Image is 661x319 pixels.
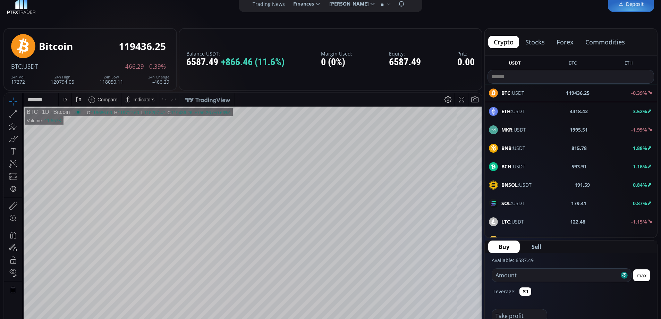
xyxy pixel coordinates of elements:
span: -0.39% [147,64,166,70]
div: 1d [78,279,84,285]
label: Leverage: [493,288,516,295]
b: 0.84% [633,182,647,188]
div: Hide Drawings Toolbar [16,259,19,268]
div: C [163,17,167,22]
button: stocks [520,36,550,48]
button: commodities [580,36,630,48]
label: Available: 6587.49 [492,257,534,263]
div: Bitcoin [39,41,73,52]
b: -1.99% [631,126,647,133]
b: 4418.42 [570,108,588,115]
b: 179.41 [571,200,586,207]
button: USDT [506,60,524,68]
div: auto [464,279,474,285]
div: 24h Low [100,75,123,79]
b: SOL [501,200,511,207]
div: 1D [34,16,45,22]
div: log [453,279,459,285]
div: 24h Vol. [11,75,26,79]
button: max [633,269,650,281]
span: :USDT [501,181,532,188]
div: 6587.49 [186,57,285,68]
b: 0.43% [633,237,647,243]
label: Balance USDT: [186,51,285,56]
label: Equity: [389,51,421,56]
label: Trading News [253,0,285,8]
span: :USDT [22,62,38,70]
div: 24h Change [148,75,169,79]
div: Toggle Log Scale [450,275,462,288]
div: 0.00 [457,57,475,68]
span: -466.29 [124,64,144,70]
b: LTC [501,218,510,225]
div: Bitcoin [45,16,66,22]
label: Margin Used: [321,51,352,56]
b: 1995.51 [570,126,588,133]
button: crypto [488,36,519,48]
span: Deposit [618,0,644,8]
div: Market open [71,16,77,22]
div: 119436.26 [167,17,188,22]
div: 118207.47 [140,17,161,22]
div: Toggle Percentage [441,275,450,288]
div: 5y [25,279,30,285]
button: Buy [488,241,520,253]
div: 11.557K [40,25,57,30]
div: O [83,17,86,22]
b: 3.52% [633,108,647,115]
button: Sell [521,241,552,253]
div: 0 (0%) [321,57,352,68]
b: 25.73 [578,236,591,244]
span: :USDT [501,236,536,244]
div: Volume [23,25,37,30]
b: 0.87% [633,200,647,207]
b: 1.16% [633,163,647,170]
div: 1m [57,279,63,285]
div: 119436.25 [119,41,166,52]
button: BTC [566,60,579,68]
b: MKR [501,126,512,133]
div: D [59,4,62,9]
div: 118686.00 [87,17,108,22]
b: BANANA [501,237,523,243]
b: 122.48 [570,218,585,225]
div: 119712.60 [113,17,135,22]
b: 593.91 [571,163,587,170]
b: BNB [501,145,511,151]
div: Go to [93,275,104,288]
button: 15:12:30 (UTC) [396,275,434,288]
div: 5d [68,279,74,285]
b: 191.59 [575,181,590,188]
b: -1.15% [631,218,647,225]
b: ETH [501,108,511,115]
span: Buy [499,243,509,251]
div: 6587.49 [389,57,421,68]
div: 24h High [51,75,74,79]
b: 815.78 [571,144,587,152]
span: Sell [532,243,541,251]
div: Compare [93,4,113,9]
div: L [137,17,140,22]
span: +866.46 (11.6%) [221,57,285,68]
label: PnL: [457,51,475,56]
span: BTC [11,62,22,70]
div: 120794.05 [51,75,74,84]
b: BNSOL [501,182,518,188]
div: 3m [45,279,52,285]
span: 15:12:30 (UTC) [398,279,432,285]
div: +750.26 (+0.63%) [190,17,226,22]
div: -466.29 [148,75,169,84]
div: BTC [23,16,34,22]
div: H [110,17,113,22]
b: BCH [501,163,511,170]
button: forex [551,36,579,48]
span: :USDT [501,108,525,115]
div: 1y [35,279,40,285]
div: Toggle Auto Scale [462,275,476,288]
b: 1.88% [633,145,647,151]
div:  [6,93,12,99]
button: ETH [622,60,636,68]
div: 118050.11 [100,75,123,84]
button: ✕1 [519,287,531,296]
span: :USDT [501,218,524,225]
